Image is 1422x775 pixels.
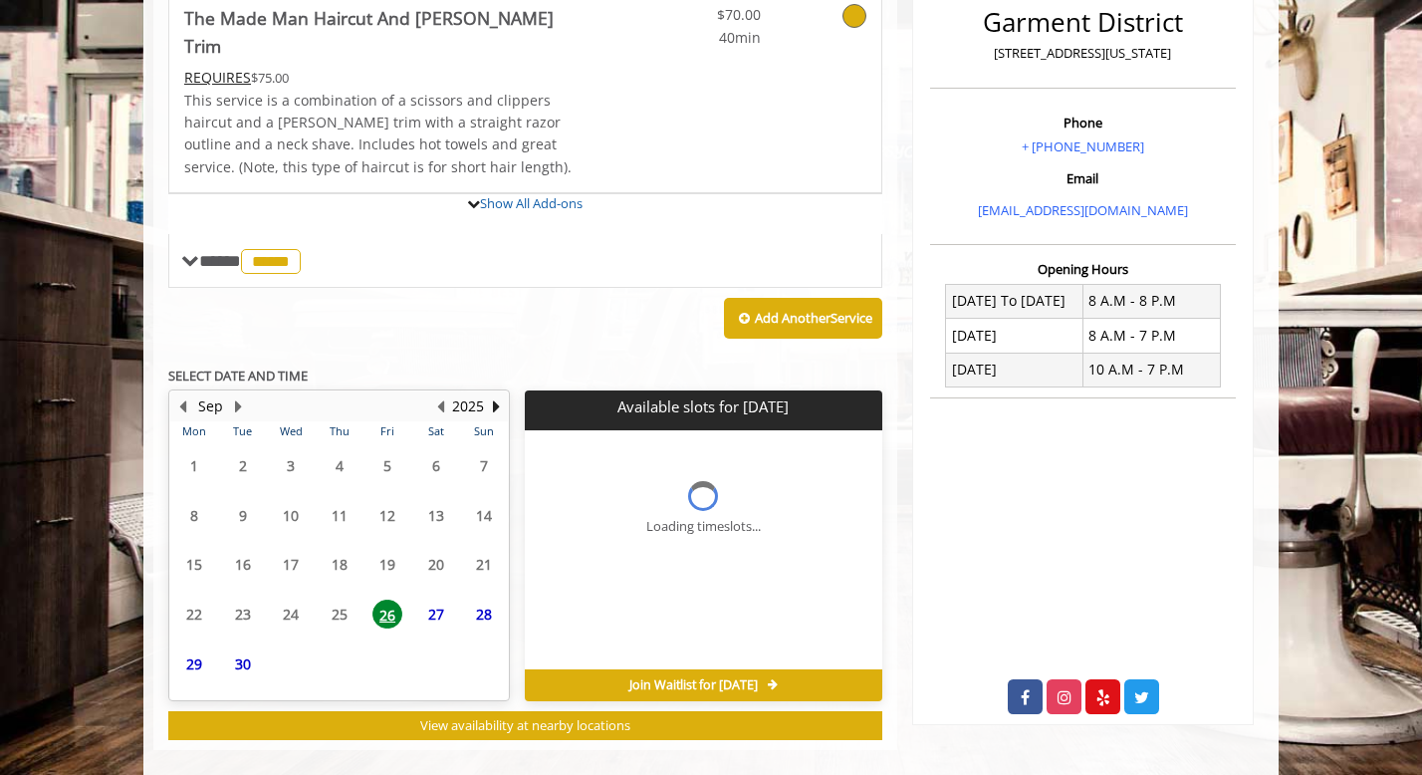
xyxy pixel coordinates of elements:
button: Sep [198,395,223,417]
span: $70.00 [643,4,761,26]
td: [DATE] [946,353,1083,387]
td: Select day27 [411,590,459,640]
h3: Opening Hours [930,262,1236,276]
div: Loading timeslots... [646,516,761,537]
td: [DATE] To [DATE] [946,284,1083,318]
a: [EMAIL_ADDRESS][DOMAIN_NAME] [978,201,1188,219]
b: SELECT DATE AND TIME [168,367,308,385]
td: Select day26 [363,590,411,640]
td: 8 A.M - 7 P.M [1082,319,1220,353]
th: Thu [315,421,362,441]
a: Show All Add-ons [480,194,583,212]
h3: Phone [935,116,1231,129]
span: 27 [421,600,451,629]
button: 2025 [452,395,484,417]
button: Previous Month [174,395,190,417]
div: The Made Man Haircut And Beard Trim Add-onS [168,192,882,194]
p: This service is a combination of a scissors and clippers haircut and a [PERSON_NAME] trim with a ... [184,90,585,179]
td: Select day30 [218,639,266,688]
th: Sat [411,421,459,441]
button: Add AnotherService [724,298,882,340]
th: Fri [363,421,411,441]
h3: Email [935,171,1231,185]
div: $75.00 [184,67,585,89]
p: [STREET_ADDRESS][US_STATE] [935,43,1231,64]
td: 10 A.M - 7 P.M [1082,353,1220,387]
span: Join Waitlist for [DATE] [629,677,758,693]
td: Select day28 [460,590,509,640]
p: Available slots for [DATE] [533,398,873,415]
a: + [PHONE_NUMBER] [1022,137,1144,155]
button: View availability at nearby locations [168,711,882,740]
td: 8 A.M - 8 P.M [1082,284,1220,318]
td: [DATE] [946,319,1083,353]
span: This service needs some Advance to be paid before we block your appointment [184,68,251,87]
button: Next Month [230,395,246,417]
h2: Garment District [935,8,1231,37]
th: Mon [170,421,218,441]
button: Previous Year [432,395,448,417]
span: 28 [469,600,499,629]
th: Wed [267,421,315,441]
button: Next Year [488,395,504,417]
span: 29 [179,649,209,678]
th: Sun [460,421,509,441]
span: View availability at nearby locations [420,716,630,734]
span: 26 [372,600,402,629]
b: Add Another Service [755,309,872,327]
span: 30 [228,649,258,678]
b: The Made Man Haircut And [PERSON_NAME] Trim [184,4,585,60]
td: Select day29 [170,639,218,688]
th: Tue [218,421,266,441]
span: 40min [643,27,761,49]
